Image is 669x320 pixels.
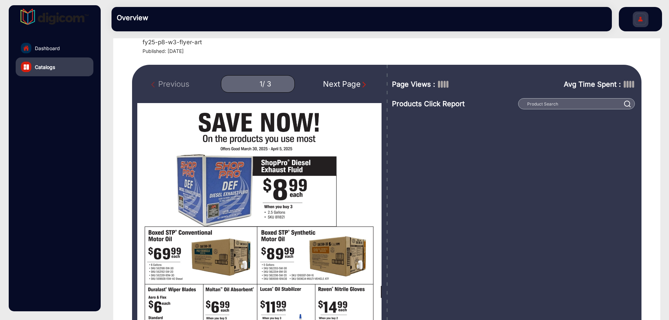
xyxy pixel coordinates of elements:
[23,45,29,51] img: home
[392,79,435,89] span: Page Views :
[143,39,202,46] h5: fy25-p8-w3-flyer-art
[117,14,214,22] h3: Overview
[518,98,635,109] input: Product Search
[633,8,648,32] img: Sign%20Up.svg
[392,100,515,108] h3: Products Click Report
[35,45,60,52] span: Dashboard
[16,57,93,76] a: Catalogs
[564,79,621,89] span: Avg Time Spent :
[16,39,93,57] a: Dashboard
[262,80,271,88] div: / 3
[323,78,368,90] div: Next Page
[24,64,29,70] img: catalog
[143,48,652,54] h4: Published: [DATE]
[35,63,55,71] span: Catalogs
[21,9,89,25] img: vmg-logo
[361,81,368,88] img: Next Page
[624,101,631,107] img: prodSearch%20_white.svg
